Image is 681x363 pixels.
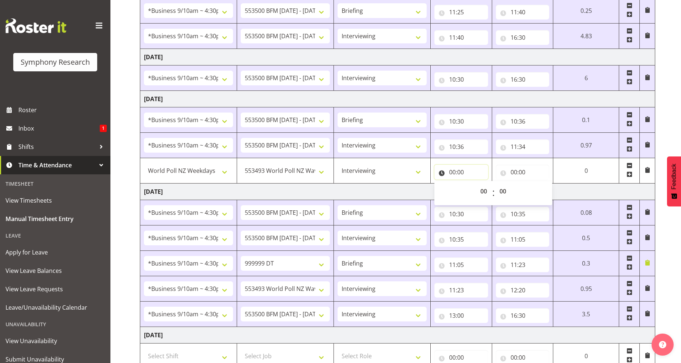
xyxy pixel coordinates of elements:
a: Apply for Leave [2,243,109,261]
span: Inbox [18,123,100,134]
a: View Leave Requests [2,280,109,298]
input: Click to select... [434,5,488,19]
a: Leave/Unavailability Calendar [2,298,109,317]
td: [DATE] [140,49,655,65]
td: 0.97 [553,133,619,158]
div: Unavailability [2,317,109,332]
button: Feedback - Show survey [667,156,681,206]
a: View Leave Balances [2,261,109,280]
input: Click to select... [496,207,550,221]
input: Click to select... [496,257,550,272]
span: Leave/Unavailability Calendar [6,302,105,313]
td: 4.83 [553,24,619,49]
input: Click to select... [496,232,550,247]
td: 0.08 [553,200,619,225]
span: 1 [100,125,107,132]
input: Click to select... [434,308,488,323]
input: Click to select... [496,165,550,179]
input: Click to select... [434,72,488,87]
span: : [492,184,495,202]
input: Click to select... [434,232,488,247]
a: View Timesheets [2,191,109,210]
td: 0.3 [553,251,619,276]
img: help-xxl-2.png [659,341,666,348]
td: [DATE] [140,184,655,200]
td: [DATE] [140,91,655,107]
span: Shifts [18,141,96,152]
input: Click to select... [496,72,550,87]
a: View Unavailability [2,332,109,350]
span: View Timesheets [6,195,105,206]
td: 3.5 [553,302,619,327]
input: Click to select... [496,308,550,323]
input: Click to select... [434,257,488,272]
td: [DATE] [140,327,655,344]
input: Click to select... [496,5,550,19]
span: View Unavailability [6,335,105,346]
span: View Leave Balances [6,265,105,276]
input: Click to select... [434,30,488,45]
td: 0 [553,158,619,184]
div: Symphony Research [21,57,90,68]
td: 0.1 [553,107,619,133]
input: Click to select... [434,283,488,298]
input: Click to select... [434,114,488,129]
span: Roster [18,104,107,115]
input: Click to select... [496,114,550,129]
div: Timesheet [2,176,109,191]
input: Click to select... [496,283,550,298]
span: View Leave Requests [6,284,105,295]
td: 0.95 [553,276,619,302]
img: Rosterit website logo [6,18,66,33]
input: Click to select... [496,139,550,154]
span: Time & Attendance [18,160,96,171]
span: Feedback [671,164,677,189]
input: Click to select... [496,30,550,45]
input: Click to select... [434,165,488,179]
input: Click to select... [434,207,488,221]
td: 0.5 [553,225,619,251]
td: 6 [553,65,619,91]
span: Apply for Leave [6,247,105,258]
div: Leave [2,228,109,243]
a: Manual Timesheet Entry [2,210,109,228]
span: Manual Timesheet Entry [6,213,105,224]
input: Click to select... [434,139,488,154]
